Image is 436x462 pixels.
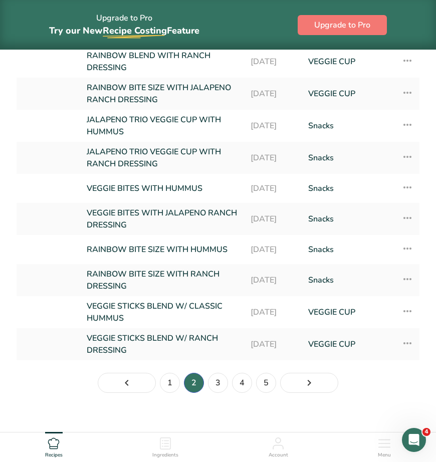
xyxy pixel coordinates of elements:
[308,300,389,324] a: VEGGIE CUP
[98,373,156,393] a: Page 1.
[49,25,199,37] span: Try our New Feature
[422,428,430,436] span: 4
[87,332,239,356] a: VEGGIE STICKS BLEND W/ RANCH DRESSING
[87,178,239,199] a: VEGGIE BITES WITH HUMMUS
[251,268,296,292] a: [DATE]
[280,373,338,393] a: Page 3.
[402,428,426,452] iframe: Intercom live chat
[251,178,296,199] a: [DATE]
[308,332,389,356] a: VEGGIE CUP
[269,451,288,459] span: Account
[251,146,296,170] a: [DATE]
[298,15,387,35] button: Upgrade to Pro
[308,146,389,170] a: Snacks
[251,300,296,324] a: [DATE]
[103,25,167,37] span: Recipe Costing
[87,50,239,74] a: RAINBOW BLEND WITH RANCH DRESSING
[49,4,199,46] div: Upgrade to Pro
[87,300,239,324] a: VEGGIE STICKS BLEND W/ CLASSIC HUMMUS
[256,373,276,393] a: Page 5.
[87,114,239,138] a: JALAPENO TRIO VEGGIE CUP WITH HUMMUS
[208,373,228,393] a: Page 3.
[251,207,296,231] a: [DATE]
[45,432,63,459] a: Recipes
[308,207,389,231] a: Snacks
[87,239,239,260] a: RAINBOW BITE SIZE WITH HUMMUS
[308,239,389,260] a: Snacks
[251,50,296,74] a: [DATE]
[45,451,63,459] span: Recipes
[232,373,252,393] a: Page 4.
[152,451,178,459] span: Ingredients
[152,432,178,459] a: Ingredients
[378,451,391,459] span: Menu
[87,146,239,170] a: JALAPENO TRIO VEGGIE CUP WITH RANCH DRESSING
[87,268,239,292] a: RAINBOW BITE SIZE WITH RANCH DRESSING
[251,114,296,138] a: [DATE]
[308,50,389,74] a: VEGGIE CUP
[160,373,180,393] a: Page 1.
[251,82,296,106] a: [DATE]
[308,178,389,199] a: Snacks
[87,207,239,231] a: VEGGIE BITES WITH JALAPENO RANCH DRESSING
[308,114,389,138] a: Snacks
[251,239,296,260] a: [DATE]
[251,332,296,356] a: [DATE]
[87,82,239,106] a: RAINBOW BITE SIZE WITH JALAPENO RANCH DRESSING
[314,19,370,31] span: Upgrade to Pro
[308,82,389,106] a: VEGGIE CUP
[308,268,389,292] a: Snacks
[269,432,288,459] a: Account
